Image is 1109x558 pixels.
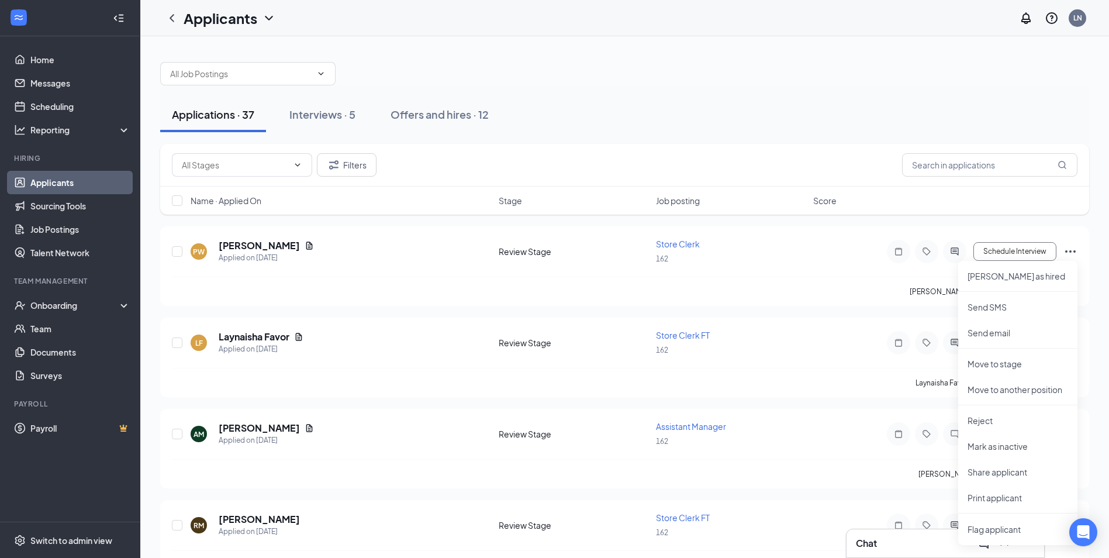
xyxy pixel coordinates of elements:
a: Sourcing Tools [30,194,130,218]
div: RM [194,521,204,531]
div: Onboarding [30,299,120,311]
span: Store Clerk [656,239,700,249]
svg: ChatInactive [948,429,962,439]
svg: Document [305,241,314,250]
span: Job posting [656,195,700,206]
div: Reporting [30,124,131,136]
h3: Chat [856,537,877,550]
svg: Tag [920,338,934,347]
div: LN [1073,13,1082,23]
svg: MagnifyingGlass [1058,160,1067,170]
span: 162 [656,254,668,263]
svg: Note [892,521,906,530]
span: Store Clerk FT [656,330,710,340]
a: Team [30,317,130,340]
a: Talent Network [30,241,130,264]
p: Laynaisha Favor has applied more than . [915,378,1077,388]
svg: ActiveChat [948,247,962,256]
svg: UserCheck [14,299,26,311]
svg: QuestionInfo [1045,11,1059,25]
div: AM [194,429,204,439]
h5: [PERSON_NAME] [219,239,300,252]
div: Team Management [14,276,128,286]
div: Applications · 37 [172,107,254,122]
svg: Collapse [113,12,125,24]
svg: Note [892,338,906,347]
div: Review Stage [499,428,649,440]
svg: Document [294,332,303,342]
a: Applicants [30,171,130,194]
svg: Settings [14,535,26,546]
div: Applied on [DATE] [219,526,300,538]
span: Store Clerk FT [656,512,710,523]
svg: Note [892,247,906,256]
h5: [PERSON_NAME] [219,422,300,435]
span: Assistant Manager [656,421,726,432]
div: Open Intercom Messenger [1069,518,1097,546]
a: Home [30,48,130,71]
input: All Stages [182,159,288,171]
svg: ChevronDown [293,160,302,170]
span: 162 [656,528,668,537]
div: LF [195,338,203,348]
div: Hiring [14,153,128,163]
svg: Ellipses [1063,244,1077,259]
div: PW [193,247,205,257]
a: Surveys [30,364,130,387]
p: [PERSON_NAME] has applied more than . [918,469,1077,479]
svg: Note [892,429,906,439]
span: Name · Applied On [191,195,261,206]
div: Review Stage [499,246,649,257]
svg: ChevronLeft [165,11,179,25]
div: Interviews · 5 [289,107,355,122]
svg: ChevronDown [316,69,326,78]
span: 162 [656,437,668,446]
div: Switch to admin view [30,535,112,546]
div: Applied on [DATE] [219,435,314,446]
svg: ActiveChat [948,338,962,347]
svg: Filter [327,158,341,172]
p: [PERSON_NAME] has applied more than . [910,287,1077,297]
div: Payroll [14,399,128,409]
a: Messages [30,71,130,95]
svg: ActiveChat [948,521,962,530]
svg: Tag [920,247,934,256]
h5: Laynaisha Favor [219,330,289,343]
svg: WorkstreamLogo [13,12,25,23]
div: Offers and hires · 12 [391,107,489,122]
div: Applied on [DATE] [219,343,303,355]
span: Score [813,195,837,206]
input: All Job Postings [170,67,312,80]
div: Review Stage [499,337,649,349]
input: Search in applications [902,153,1077,177]
a: Scheduling [30,95,130,118]
div: Applied on [DATE] [219,252,314,264]
svg: ChevronDown [262,11,276,25]
span: 162 [656,346,668,354]
svg: Tag [920,429,934,439]
div: Review Stage [499,519,649,531]
svg: Tag [920,521,934,530]
svg: Notifications [1019,11,1033,25]
a: Job Postings [30,218,130,241]
button: Filter Filters [317,153,376,177]
a: Documents [30,340,130,364]
button: Schedule Interview [973,242,1056,261]
a: PayrollCrown [30,416,130,440]
span: Stage [499,195,522,206]
h1: Applicants [184,8,257,28]
h5: [PERSON_NAME] [219,513,300,526]
svg: Analysis [14,124,26,136]
svg: Document [305,423,314,433]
